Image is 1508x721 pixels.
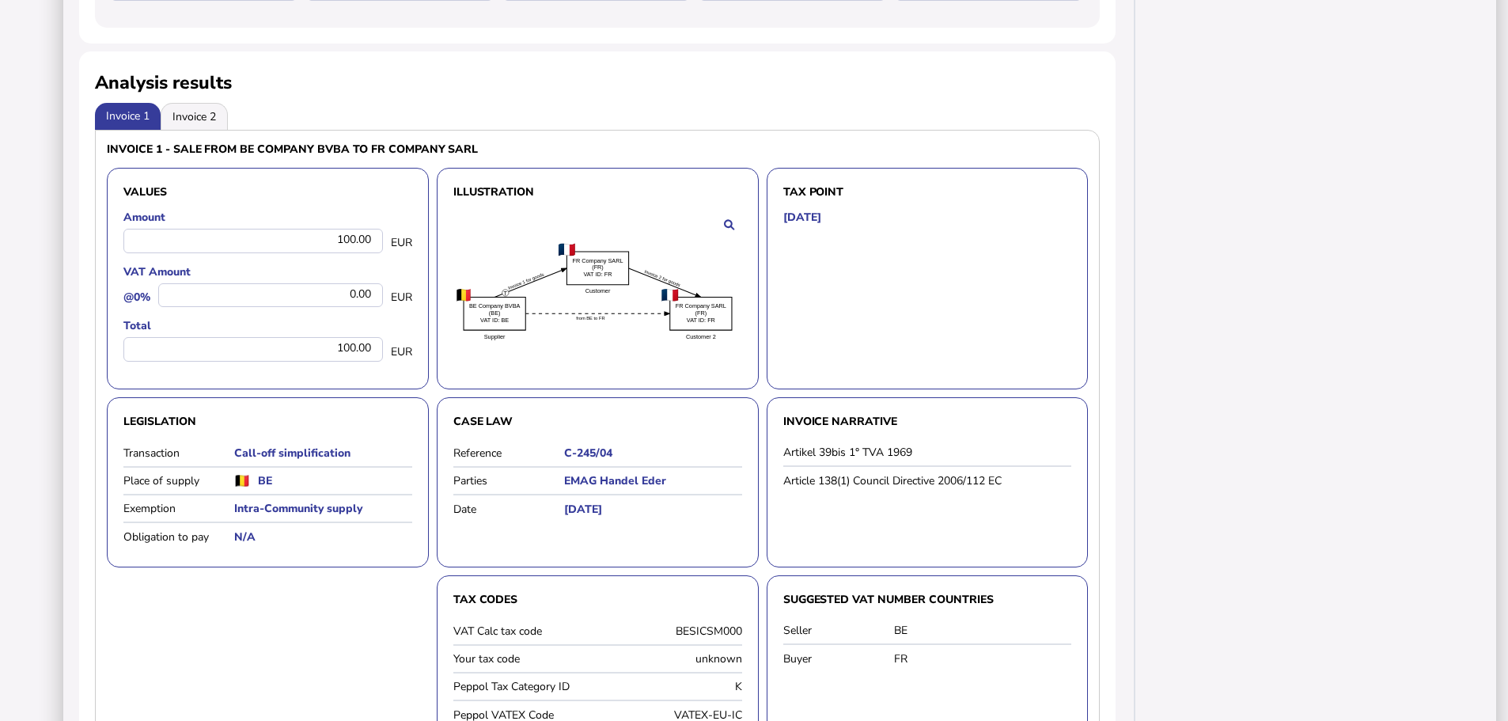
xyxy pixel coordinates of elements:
[585,287,610,294] text: Customer
[123,210,412,225] label: Amount
[391,290,412,305] span: EUR
[158,283,383,308] div: 0.00
[391,235,412,250] span: EUR
[783,473,1072,488] div: Article 138(1) Council Directive 2006/112 EC
[894,623,1072,638] div: BE
[564,473,742,488] h5: EMAG Handel Eder
[95,103,161,130] li: Invoice 1
[123,337,383,362] div: 100.00
[123,184,412,199] h3: Values
[601,651,742,666] div: unknown
[783,414,1072,428] h3: Invoice narrative
[123,229,383,253] div: 100.00
[783,445,1072,460] div: Artikel 39bis 1° TVA 1969
[258,473,272,488] h5: BE
[95,70,232,95] h2: Analysis results
[601,624,742,639] div: BESICSM000
[783,592,1072,606] h3: Suggested VAT number countries
[123,290,150,305] label: @0%
[453,624,594,639] label: VAT Calc tax code
[234,475,250,487] img: be.png
[453,473,564,488] label: Parties
[783,651,894,666] label: Buyer
[564,446,742,461] h5: C-245/04
[507,272,544,291] textpath: Invoice 1 for goods
[453,679,594,694] label: Peppol Tax Category ID
[894,651,1072,666] div: FR
[583,271,612,278] text: VAT ID: FR
[123,446,234,461] label: Transaction
[675,302,726,309] text: FR Company SARL
[572,257,623,264] text: FR Company SARL
[123,501,234,516] label: Exemption
[123,414,412,429] h3: Legislation
[453,651,594,666] label: Your tax code
[453,502,564,517] label: Date
[488,309,500,317] text: (BE)
[123,318,412,333] label: Total
[453,592,742,607] h3: Tax Codes
[592,264,604,271] text: (FR)
[783,184,1072,199] h3: Tax point
[576,316,604,321] textpath: from BE to FR
[469,302,521,309] text: BE Company BVBA
[234,501,412,516] h5: Intra-Community supply
[453,414,742,429] h3: Case law
[453,184,742,199] h3: Illustration
[123,529,234,545] label: Obligation to pay
[783,210,821,225] h5: [DATE]
[503,290,507,297] text: T
[123,264,412,279] label: VAT Amount
[686,317,714,324] text: VAT ID: FR
[480,317,509,324] text: VAT ID: BE
[695,309,707,317] text: (FR)
[483,333,505,340] text: Supplier
[564,502,742,517] h5: [DATE]
[123,473,234,488] label: Place of supply
[643,269,680,288] textpath: Invoice 2 for goods
[234,529,412,545] h5: N/A
[783,623,894,638] label: Seller
[161,103,228,130] li: Invoice 2
[391,344,412,359] span: EUR
[234,446,412,461] h5: Call-off simplification
[107,142,593,157] h3: Invoice 1 - sale from BE Company BVBA to FR Company SARL
[686,333,716,340] text: Customer 2
[601,679,742,694] div: K
[453,446,564,461] label: Reference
